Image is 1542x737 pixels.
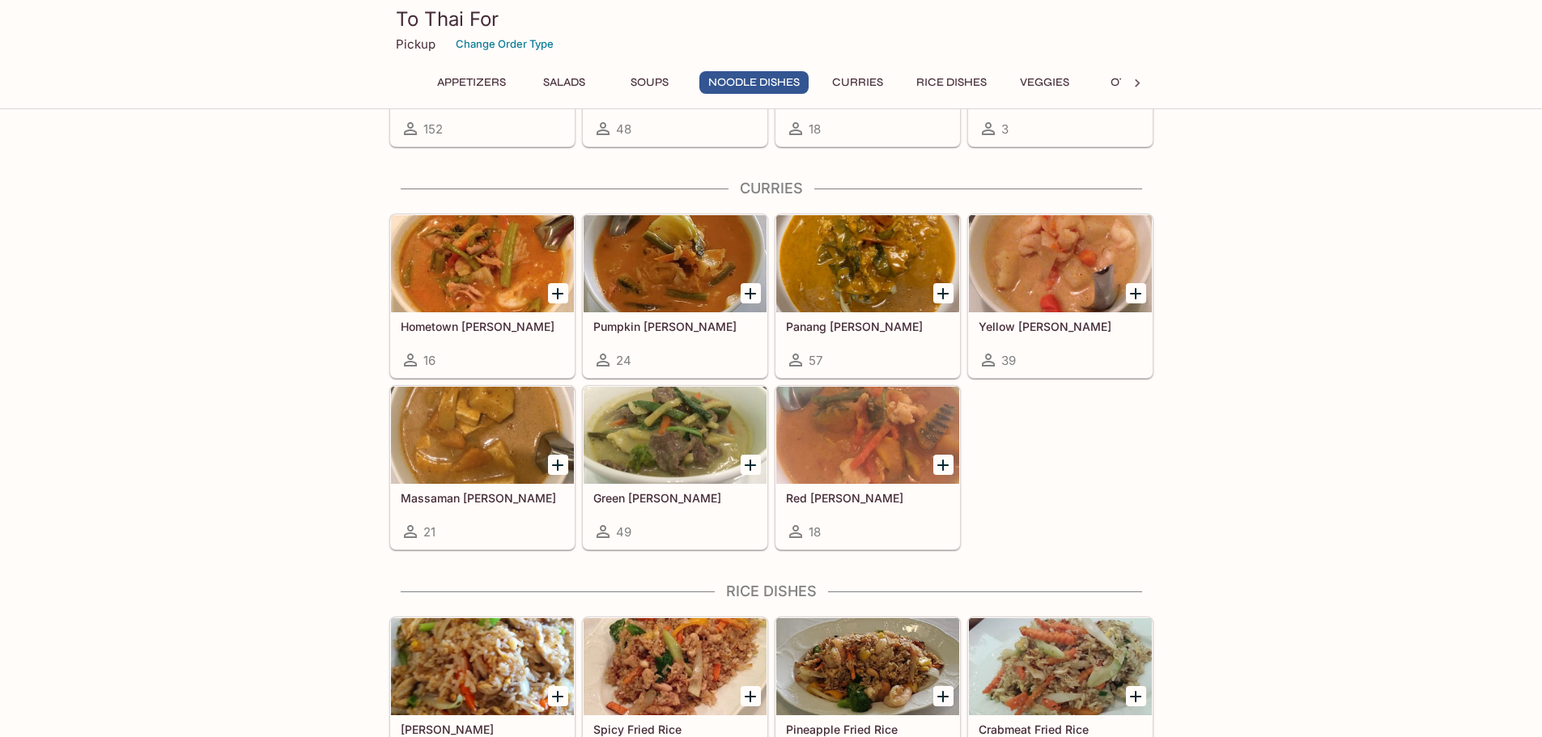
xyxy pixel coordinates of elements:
a: Panang [PERSON_NAME]57 [775,214,960,378]
h5: Red [PERSON_NAME] [786,491,949,505]
div: Red Curry [776,387,959,484]
button: Change Order Type [448,32,561,57]
button: Add Pumpkin Curry [741,283,761,303]
div: Pumpkin Curry [584,215,767,312]
h5: Spicy Fried Rice [593,722,757,736]
span: 16 [423,353,435,368]
span: 48 [616,121,631,137]
h5: Panang [PERSON_NAME] [786,320,949,333]
button: Add Pineapple Fried Rice [933,686,954,706]
div: Panang Curry [776,215,959,312]
a: Yellow [PERSON_NAME]39 [968,214,1153,378]
a: Red [PERSON_NAME]18 [775,386,960,549]
span: 18 [809,121,821,137]
button: Salads [528,71,601,94]
h4: Rice Dishes [389,582,1153,600]
a: Pumpkin [PERSON_NAME]24 [583,214,767,378]
button: Add Red Curry [933,455,954,475]
button: Rice Dishes [907,71,996,94]
div: Hometown Curry [391,215,574,312]
span: 18 [809,524,821,540]
button: Add Yellow Curry [1126,283,1146,303]
button: Add Spicy Fried Rice [741,686,761,706]
button: Veggies [1009,71,1081,94]
h5: Yellow [PERSON_NAME] [979,320,1142,333]
h3: To Thai For [396,6,1147,32]
h5: Pineapple Fried Rice [786,722,949,736]
span: 3 [1001,121,1009,137]
button: Noodle Dishes [699,71,809,94]
button: Add Jasmine Fried Rice [548,686,568,706]
span: 39 [1001,353,1016,368]
a: Green [PERSON_NAME]49 [583,386,767,549]
span: 24 [616,353,631,368]
button: Add Green Curry [741,455,761,475]
div: Green Curry [584,387,767,484]
p: Pickup [396,36,435,52]
h5: Hometown [PERSON_NAME] [401,320,564,333]
a: Massaman [PERSON_NAME]21 [390,386,575,549]
h5: Pumpkin [PERSON_NAME] [593,320,757,333]
button: Curries [822,71,894,94]
button: Add Panang Curry [933,283,954,303]
button: Other [1094,71,1167,94]
div: Yellow Curry [969,215,1152,312]
a: Hometown [PERSON_NAME]16 [390,214,575,378]
h5: Crabmeat Fried Rice [979,722,1142,736]
div: Massaman Curry [391,387,574,484]
button: Appetizers [428,71,515,94]
span: 21 [423,524,435,540]
span: 49 [616,524,631,540]
button: Add Hometown Curry [548,283,568,303]
div: Spicy Fried Rice [584,618,767,715]
h4: Curries [389,180,1153,197]
button: Add Massaman Curry [548,455,568,475]
button: Add Crabmeat Fried Rice [1126,686,1146,706]
span: 152 [423,121,443,137]
div: Jasmine Fried Rice [391,618,574,715]
button: Soups [614,71,686,94]
div: Pineapple Fried Rice [776,618,959,715]
h5: Green [PERSON_NAME] [593,491,757,505]
h5: Massaman [PERSON_NAME] [401,491,564,505]
div: Crabmeat Fried Rice [969,618,1152,715]
span: 57 [809,353,822,368]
